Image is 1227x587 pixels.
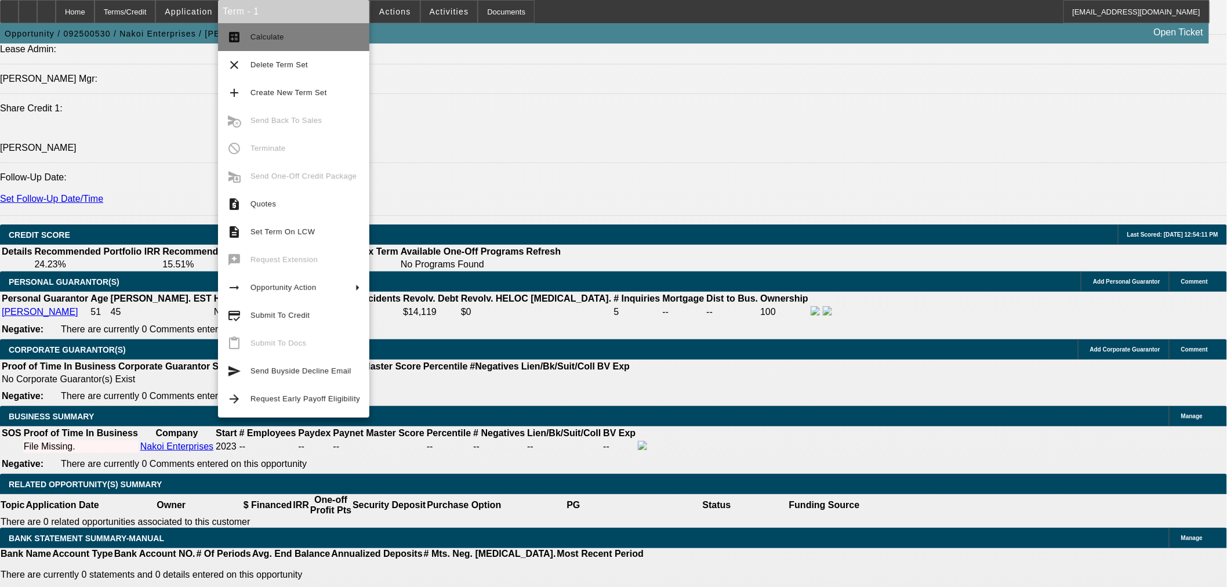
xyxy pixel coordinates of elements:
[2,391,43,401] b: Negative:
[251,283,317,292] span: Opportunity Action
[110,306,212,318] td: 45
[25,494,99,516] th: Application Date
[371,1,420,23] button: Actions
[333,428,424,438] b: Paynet Master Score
[214,293,299,303] b: Home Owner Since
[526,246,562,258] th: Refresh
[2,459,43,469] b: Negative:
[140,441,213,451] a: Nakoi Enterprises
[379,7,411,16] span: Actions
[1181,278,1208,285] span: Comment
[760,293,808,303] b: Ownership
[400,259,525,270] td: No Programs Found
[9,534,164,543] span: BANK STATEMENT SUMMARY-MANUAL
[662,306,705,318] td: --
[243,494,293,516] th: $ Financed
[251,88,327,97] span: Create New Term Set
[427,441,471,452] div: --
[251,32,284,41] span: Calculate
[9,412,94,421] span: BUSINESS SUMMARY
[1,246,32,258] th: Details
[613,293,660,303] b: # Inquiries
[400,246,525,258] th: Available One-Off Programs
[9,480,162,489] span: RELATED OPPORTUNITY(S) SUMMARY
[597,361,630,371] b: BV Exp
[360,293,401,303] b: Incidents
[811,306,820,316] img: facebook-icon.png
[297,440,331,453] td: --
[423,361,467,371] b: Percentile
[330,361,421,371] b: Paynet Master Score
[227,30,241,44] mat-icon: calculate
[212,361,233,371] b: Start
[162,246,285,258] th: Recommended One Off IRR
[421,1,478,23] button: Activities
[156,1,221,23] button: Application
[239,441,246,451] span: --
[638,441,647,450] img: facebook-icon.png
[227,281,241,295] mat-icon: arrow_right_alt
[251,200,276,208] span: Quotes
[502,494,645,516] th: PG
[1127,231,1218,238] span: Last Scored: [DATE] 12:54:11 PM
[118,361,210,371] b: Corporate Guarantor
[1,427,22,439] th: SOS
[823,306,832,316] img: linkedin-icon.png
[298,428,331,438] b: Paydex
[292,494,310,516] th: IRR
[1181,535,1203,541] span: Manage
[114,548,196,560] th: Bank Account NO.
[251,367,351,375] span: Send Buyside Decline Email
[227,364,241,378] mat-icon: send
[1149,23,1208,42] a: Open Ticket
[34,246,161,258] th: Recommended Portfolio IRR
[9,230,70,240] span: CREDIT SCORE
[310,494,352,516] th: One-off Profit Pts
[251,394,360,403] span: Request Early Payoff Eligibility
[162,259,285,270] td: 15.51%
[1,374,635,385] td: No Corporate Guarantor(s) Exist
[34,259,161,270] td: 24.23%
[663,293,705,303] b: Mortgage
[2,324,43,334] b: Negative:
[213,306,299,318] td: NHO
[1,570,644,580] p: There are currently 0 statements and 0 details entered on this opportunity
[111,293,212,303] b: [PERSON_NAME]. EST
[521,361,595,371] b: Lien/Bk/Suit/Coll
[461,293,612,303] b: Revolv. HELOC [MEDICAL_DATA].
[61,324,307,334] span: There are currently 0 Comments entered on this opportunity
[227,225,241,239] mat-icon: description
[227,392,241,406] mat-icon: arrow_forward
[760,306,809,318] td: 100
[426,494,502,516] th: Purchase Option
[61,391,307,401] span: There are currently 0 Comments entered on this opportunity
[2,293,88,303] b: Personal Guarantor
[165,7,212,16] span: Application
[527,440,601,453] td: --
[5,29,281,38] span: Opportunity / 092500530 / Nakoi Enterprises / [PERSON_NAME]
[460,306,612,318] td: $0
[100,494,243,516] th: Owner
[196,548,252,560] th: # Of Periods
[423,548,557,560] th: # Mts. Neg. [MEDICAL_DATA].
[2,307,78,317] a: [PERSON_NAME]
[239,428,296,438] b: # Employees
[473,441,525,452] div: --
[1181,346,1208,353] span: Comment
[557,548,644,560] th: Most Recent Period
[706,306,759,318] td: --
[645,494,789,516] th: Status
[251,311,310,320] span: Submit To Credit
[473,428,525,438] b: # Negatives
[430,7,469,16] span: Activities
[1,361,117,372] th: Proof of Time In Business
[251,227,315,236] span: Set Term On LCW
[707,293,758,303] b: Dist to Bus.
[527,428,601,438] b: Lien/Bk/Suit/Coll
[331,548,423,560] th: Annualized Deposits
[90,306,108,318] td: 51
[90,293,108,303] b: Age
[23,427,139,439] th: Proof of Time In Business
[602,440,636,453] td: --
[252,548,331,560] th: Avg. End Balance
